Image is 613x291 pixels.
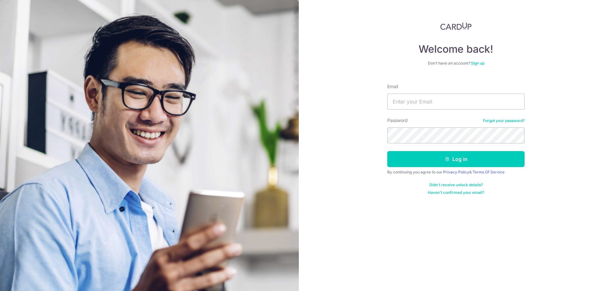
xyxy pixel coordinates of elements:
[387,117,408,124] label: Password
[387,94,525,110] input: Enter your Email
[428,190,484,195] a: Haven't confirmed your email?
[387,43,525,56] h4: Welcome back!
[483,118,525,123] a: Forgot your password?
[443,170,469,174] a: Privacy Policy
[429,182,483,188] a: Didn't receive unlock details?
[387,170,525,175] div: By continuing you agree to our &
[387,83,398,90] label: Email
[471,61,484,65] a: Sign up
[440,22,472,30] img: CardUp Logo
[473,170,504,174] a: Terms Of Service
[387,61,525,66] div: Don’t have an account?
[387,151,525,167] button: Log in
